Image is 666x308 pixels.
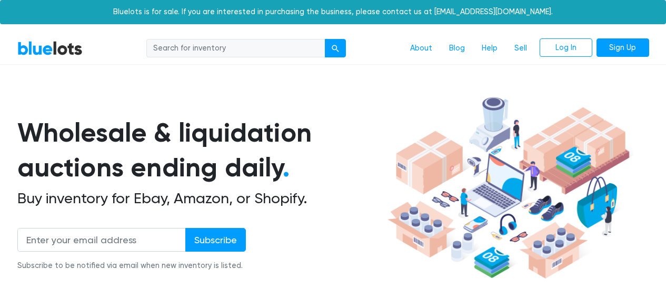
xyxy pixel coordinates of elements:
a: Blog [441,38,473,58]
img: hero-ee84e7d0318cb26816c560f6b4441b76977f77a177738b4e94f68c95b2b83dbb.png [384,92,633,284]
a: BlueLots [17,41,83,56]
a: About [402,38,441,58]
h2: Buy inventory for Ebay, Amazon, or Shopify. [17,190,384,207]
a: Sell [506,38,535,58]
input: Search for inventory [146,39,325,58]
h1: Wholesale & liquidation auctions ending daily [17,115,384,185]
input: Enter your email address [17,228,186,252]
a: Help [473,38,506,58]
span: . [283,152,290,183]
a: Log In [540,38,592,57]
div: Subscribe to be notified via email when new inventory is listed. [17,260,246,272]
a: Sign Up [597,38,649,57]
input: Subscribe [185,228,246,252]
